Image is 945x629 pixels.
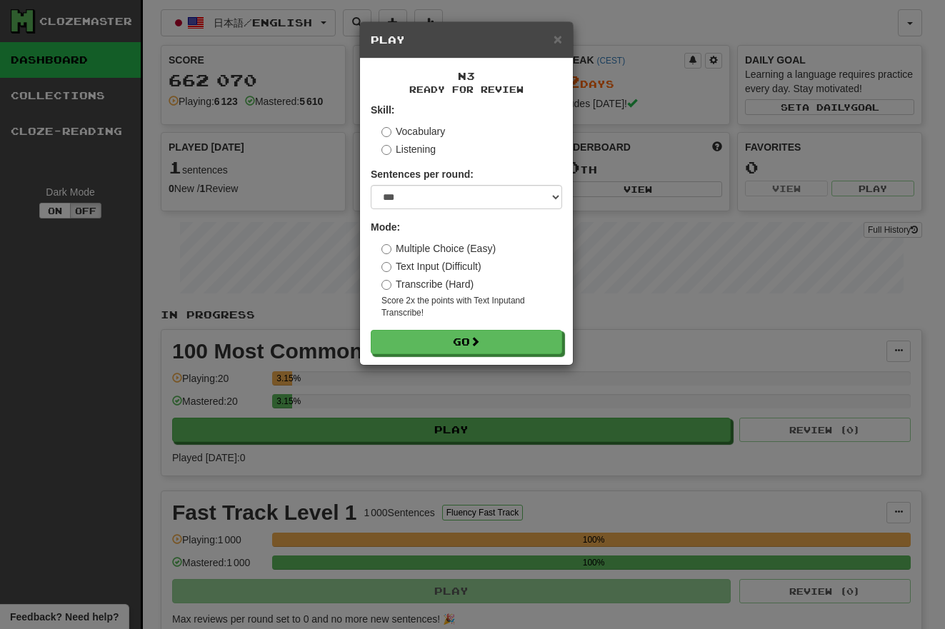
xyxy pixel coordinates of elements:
[371,33,562,47] h5: Play
[554,31,562,46] button: Close
[554,31,562,47] span: ×
[381,241,496,256] label: Multiple Choice (Easy)
[381,142,436,156] label: Listening
[381,277,474,291] label: Transcribe (Hard)
[381,244,391,254] input: Multiple Choice (Easy)
[381,280,391,290] input: Transcribe (Hard)
[381,295,562,319] small: Score 2x the points with Text Input and Transcribe !
[381,262,391,272] input: Text Input (Difficult)
[381,124,445,139] label: Vocabulary
[371,104,394,116] strong: Skill:
[371,84,562,96] small: Ready for Review
[381,259,481,273] label: Text Input (Difficult)
[371,330,562,354] button: Go
[371,167,474,181] label: Sentences per round:
[458,70,475,82] span: N3
[381,145,391,155] input: Listening
[371,221,400,233] strong: Mode:
[381,127,391,137] input: Vocabulary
